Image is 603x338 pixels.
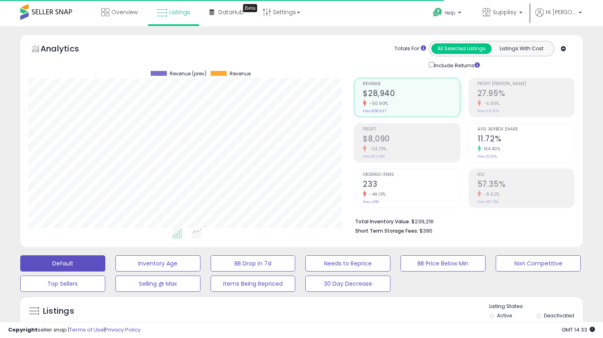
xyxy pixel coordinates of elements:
[363,173,460,177] span: Ordered Items
[423,60,490,70] div: Include Returns
[497,321,526,328] label: Out of Stock
[562,326,595,334] span: 2025-10-14 14:33 GMT
[363,89,460,100] h2: $28,940
[115,276,200,292] button: Selling @ Max
[420,227,433,235] span: $395
[363,154,385,159] small: Prev: $17,486
[363,127,460,132] span: Profit
[477,154,497,159] small: Prev: 5.00%
[394,45,426,53] div: Totals For
[169,8,190,16] span: Listings
[111,8,138,16] span: Overview
[477,180,574,190] h2: 57.35%
[115,255,200,272] button: Inventory Age
[431,43,492,54] button: All Selected Listings
[211,276,296,292] button: Items Being Repriced
[481,146,501,152] small: 134.40%
[355,216,569,226] li: $239,216
[40,43,95,56] h5: Analytics
[544,321,566,328] label: Archived
[363,199,379,204] small: Prev: 458
[401,255,486,272] button: BB Price Below Min
[305,276,390,292] button: 30 Day Decrease
[445,9,456,16] span: Help
[218,8,244,16] span: DataHub
[477,127,574,132] span: Avg. Buybox Share
[105,326,141,334] a: Privacy Policy
[69,326,104,334] a: Terms of Use
[363,134,460,145] h2: $8,090
[544,312,574,319] label: Deactivated
[481,101,500,107] small: -5.80%
[535,8,582,26] a: Hi [PERSON_NAME]
[20,276,105,292] button: Top Sellers
[477,109,499,113] small: Prev: 29.67%
[493,8,517,16] span: Supplisy
[43,306,74,317] h5: Listings
[497,312,512,319] label: Active
[170,71,207,77] span: Revenue (prev)
[477,173,574,177] span: ROI
[366,146,387,152] small: -53.73%
[366,101,388,107] small: -50.90%
[230,71,251,77] span: Revenue
[355,227,418,234] b: Short Term Storage Fees:
[355,218,410,225] b: Total Inventory Value:
[211,255,296,272] button: BB Drop in 7d
[477,199,499,204] small: Prev: 62.76%
[363,180,460,190] h2: 233
[491,43,552,54] button: Listings With Cost
[8,326,38,334] strong: Copyright
[366,191,386,197] small: -49.13%
[489,303,583,310] p: Listing States:
[477,89,574,100] h2: 27.95%
[243,4,257,12] div: Tooltip anchor
[496,255,581,272] button: Non Competitive
[433,7,443,17] i: Get Help
[477,134,574,145] h2: 11.72%
[426,1,469,26] a: Help
[363,109,386,113] small: Prev: $58,937
[8,326,141,334] div: seller snap | |
[305,255,390,272] button: Needs to Reprice
[477,82,574,86] span: Profit [PERSON_NAME]
[20,255,105,272] button: Default
[481,191,500,197] small: -8.62%
[363,82,460,86] span: Revenue
[546,8,576,16] span: Hi [PERSON_NAME]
